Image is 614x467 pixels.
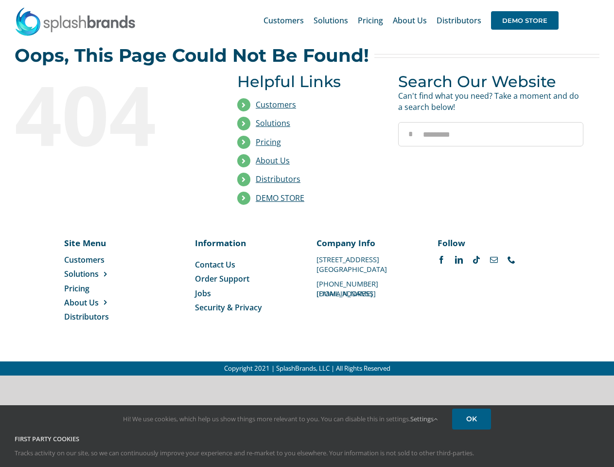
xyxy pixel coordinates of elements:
[491,5,559,36] a: DEMO STORE
[15,46,369,65] h2: Oops, This Page Could Not Be Found!
[64,269,99,279] span: Solutions
[316,237,419,249] p: Company Info
[508,256,515,264] a: phone
[437,5,481,36] a: Distributors
[15,72,200,155] div: 404
[195,259,298,270] a: Contact Us
[437,17,481,24] span: Distributors
[15,7,136,36] img: SplashBrands.com Logo
[473,256,480,264] a: tiktok
[393,17,427,24] span: About Us
[256,99,296,110] a: Customers
[256,193,304,203] a: DEMO STORE
[195,273,298,284] a: Order Support
[64,254,105,265] span: Customers
[64,297,130,308] a: About Us
[64,311,130,322] a: Distributors
[64,283,130,294] a: Pricing
[452,409,491,430] a: OK
[410,414,438,423] a: Settings
[314,17,348,24] span: Solutions
[64,297,99,308] span: About Us
[195,259,298,313] nav: Menu
[263,5,559,36] nav: Main Menu
[491,11,559,30] span: DEMO STORE
[358,5,383,36] a: Pricing
[438,256,445,264] a: facebook
[64,237,130,249] p: Site Menu
[195,302,262,313] span: Security & Privacy
[256,137,281,147] a: Pricing
[195,302,298,313] a: Security & Privacy
[358,17,383,24] span: Pricing
[398,122,422,146] input: Search
[256,174,300,184] a: Distributors
[256,118,290,128] a: Solutions
[263,17,304,24] span: Customers
[195,273,249,284] span: Order Support
[15,434,599,444] h4: First Party Cookies
[64,311,109,322] span: Distributors
[398,72,583,90] h3: Search Our Website
[263,5,304,36] a: Customers
[438,237,540,249] p: Follow
[256,155,290,166] a: About Us
[455,256,463,264] a: linkedin
[64,254,130,265] a: Customers
[64,283,89,294] span: Pricing
[398,90,583,112] p: Can't find what you need? Take a moment and do a search below!
[64,269,130,279] a: Solutions
[398,122,583,146] input: Search...
[195,259,235,270] span: Contact Us
[490,256,498,264] a: mail
[64,254,130,323] nav: Menu
[195,288,298,299] a: Jobs
[195,288,211,299] span: Jobs
[237,72,384,90] h3: Helpful Links
[195,237,298,249] p: Information
[123,414,438,423] span: Hi! We use cookies, which help us show things more relevant to you. You can disable this in setti...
